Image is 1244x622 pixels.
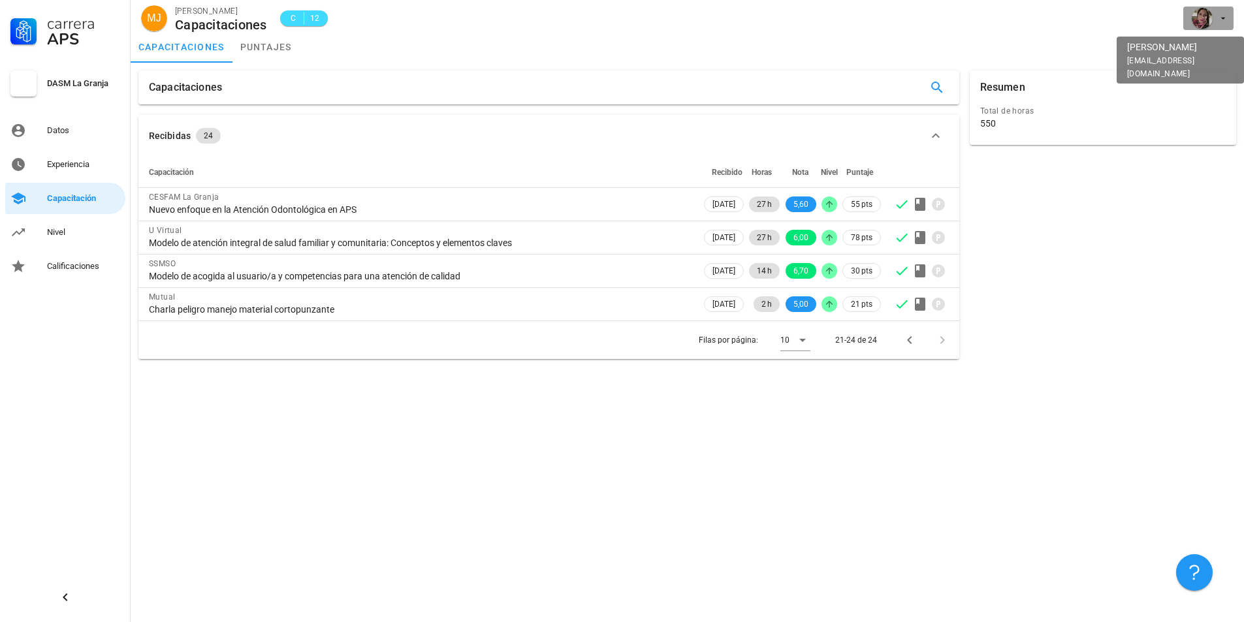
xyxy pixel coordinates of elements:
div: avatar [141,5,167,31]
th: Capacitación [138,157,701,188]
div: 21-24 de 24 [835,334,877,346]
span: MJ [147,5,161,31]
span: 14 h [757,263,772,279]
span: Recibido [712,168,742,177]
span: Horas [752,168,772,177]
span: 6,00 [793,230,808,245]
span: [DATE] [712,197,735,211]
span: 24 [204,128,213,144]
span: Capacitación [149,168,194,177]
div: Total de horas [980,104,1226,117]
div: Datos [47,125,120,136]
th: Nota [782,157,819,188]
th: Nivel [819,157,840,188]
div: 550 [980,117,996,129]
div: Resumen [980,70,1025,104]
div: Capacitación [47,193,120,204]
a: Calificaciones [5,251,125,282]
a: Datos [5,115,125,146]
span: 21 pts [851,298,872,311]
span: 2 h [761,296,772,312]
th: Puntaje [840,157,884,188]
div: DASM La Granja [47,78,120,89]
div: Nivel [47,227,120,238]
span: CESFAM La Granja [149,193,219,202]
a: Experiencia [5,149,125,180]
div: [PERSON_NAME] [175,5,267,18]
span: C [288,12,298,25]
span: SSMSO [149,259,176,268]
span: 27 h [757,230,772,245]
div: Experiencia [47,159,120,170]
span: 12 [310,12,320,25]
div: Filas por página: [699,321,810,359]
span: U Virtual [149,226,182,235]
span: 78 pts [851,231,872,244]
span: 27 h [757,196,772,212]
div: 10Filas por página: [780,330,810,350]
div: Charla peligro manejo material cortopunzante [149,303,691,315]
div: Calificaciones [47,261,120,272]
div: Carrera [47,16,120,31]
span: Puntaje [846,168,873,177]
span: [DATE] [712,264,735,278]
span: 30 pts [851,264,872,277]
a: puntajes [232,31,300,63]
div: Recibidas [149,129,191,143]
span: 55 pts [851,198,872,211]
a: capacitaciones [131,31,232,63]
div: 10 [780,334,789,346]
span: 5,60 [793,196,808,212]
button: Recibidas 24 [138,115,959,157]
div: Capacitaciones [175,18,267,32]
div: Capacitaciones [149,70,222,104]
span: [DATE] [712,230,735,245]
th: Horas [746,157,782,188]
div: Nuevo enfoque en la Atención Odontológica en APS [149,204,691,215]
div: APS [47,31,120,47]
div: avatar [1192,8,1213,29]
span: [DATE] [712,297,735,311]
span: 6,70 [793,263,808,279]
div: Modelo de atención integral de salud familiar y comunitaria: Conceptos y elementos claves [149,237,691,249]
a: Nivel [5,217,125,248]
button: Página anterior [898,328,921,352]
span: Mutual [149,292,175,302]
span: Nivel [821,168,838,177]
span: Nota [792,168,808,177]
div: Modelo de acogida al usuario/a y competencias para una atención de calidad [149,270,691,282]
a: Capacitación [5,183,125,214]
span: 5,00 [793,296,808,312]
th: Recibido [701,157,746,188]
